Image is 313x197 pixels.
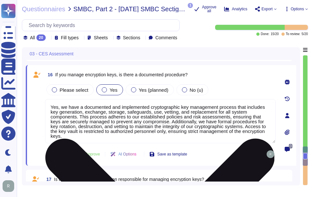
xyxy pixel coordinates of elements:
[286,33,300,36] span: To review:
[36,34,46,41] div: 20
[109,87,117,93] span: Yes
[30,52,73,56] span: 03 - CES Assessment
[289,144,292,148] span: 0
[94,35,108,40] span: Sheets
[55,72,188,77] span: If you manage encryption keys, is there a documented procedure?
[44,177,52,182] span: 17
[60,87,88,93] span: Please select
[139,87,168,93] span: Yes (planned)
[30,35,35,40] span: All
[267,150,274,158] img: user
[261,7,273,11] span: Export
[291,7,304,11] span: Options
[45,72,53,77] span: 16
[45,99,276,143] textarea: Yes, we have a documented and implemented cryptographic key management process that includes key ...
[190,87,203,93] span: No (u)
[22,6,65,12] span: Questionnaires
[25,20,179,31] input: Search by keywords
[224,6,247,12] button: Analytics
[123,35,140,40] span: Sections
[194,5,216,13] button: Approve all
[73,6,186,12] span: SMBC, Part 2 - [DATE] SMBC Sectigo Responses Assessment tab 3
[1,179,19,193] button: user
[61,35,79,40] span: Fill types
[261,33,270,36] span: Done:
[270,33,279,36] span: 15 / 20
[3,180,14,192] img: user
[232,7,247,11] span: Analytics
[302,33,308,36] span: 5 / 20
[202,5,216,13] span: Approve all
[188,3,193,8] span: 1
[155,35,177,40] span: Comments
